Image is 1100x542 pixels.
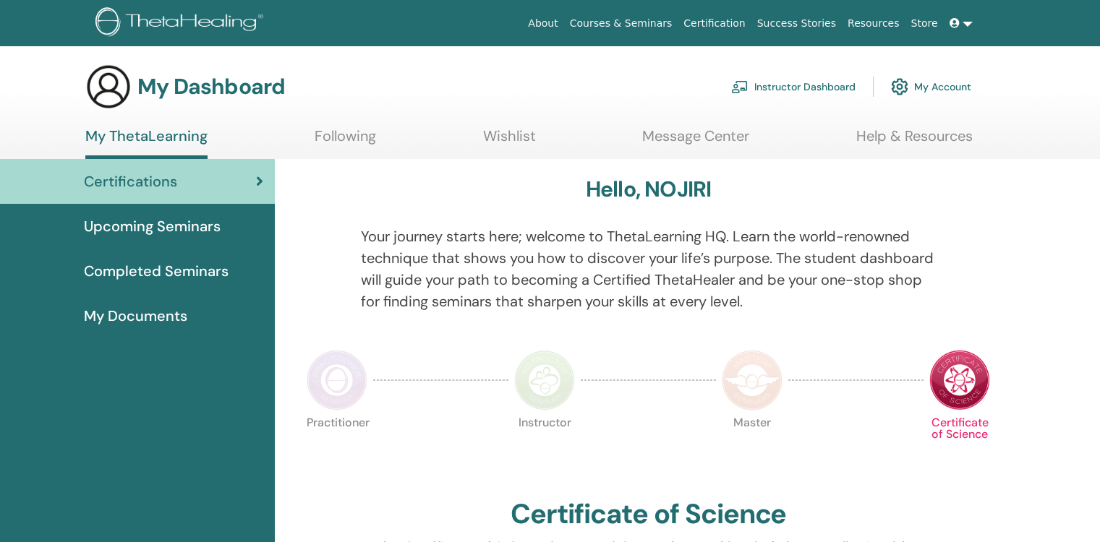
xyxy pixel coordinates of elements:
font: My Account [914,80,971,93]
p: Master [722,417,783,478]
a: Certification [678,10,751,37]
a: About [522,10,563,37]
p: Certificate of Science [929,417,990,478]
p: Your journey starts here; welcome to ThetaLearning HQ. Learn the world-renowned technique that sh... [361,225,937,312]
img: cog.svg [891,74,908,99]
a: Following [315,127,376,155]
a: Store [905,10,944,37]
h2: Certificate of Science [511,498,787,531]
a: Wishlist [483,127,536,155]
a: Help & Resources [856,127,973,155]
span: Certifications [84,171,177,192]
a: Instructor Dashboard [731,71,856,103]
img: generic-user-icon.jpg [85,64,132,110]
font: Instructor Dashboard [754,80,856,93]
img: Practitioner [307,350,367,410]
img: logo.png [95,7,268,40]
a: Resources [842,10,905,37]
span: Upcoming Seminars [84,215,221,237]
a: Success Stories [751,10,842,37]
img: chalkboard-teacher.svg [731,80,749,93]
p: Practitioner [307,417,367,478]
a: Courses & Seminars [564,10,678,37]
h3: My Dashboard [137,74,285,100]
img: Certificate of Science [929,350,990,410]
span: My Documents [84,305,187,327]
a: Message Center [642,127,749,155]
p: Instructor [514,417,575,478]
span: Completed Seminars [84,260,229,282]
img: Master [722,350,783,410]
h3: Hello, NOJIRI [586,176,712,202]
a: My Account [891,71,971,103]
img: Instructor [514,350,575,410]
a: My ThetaLearning [85,127,208,159]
